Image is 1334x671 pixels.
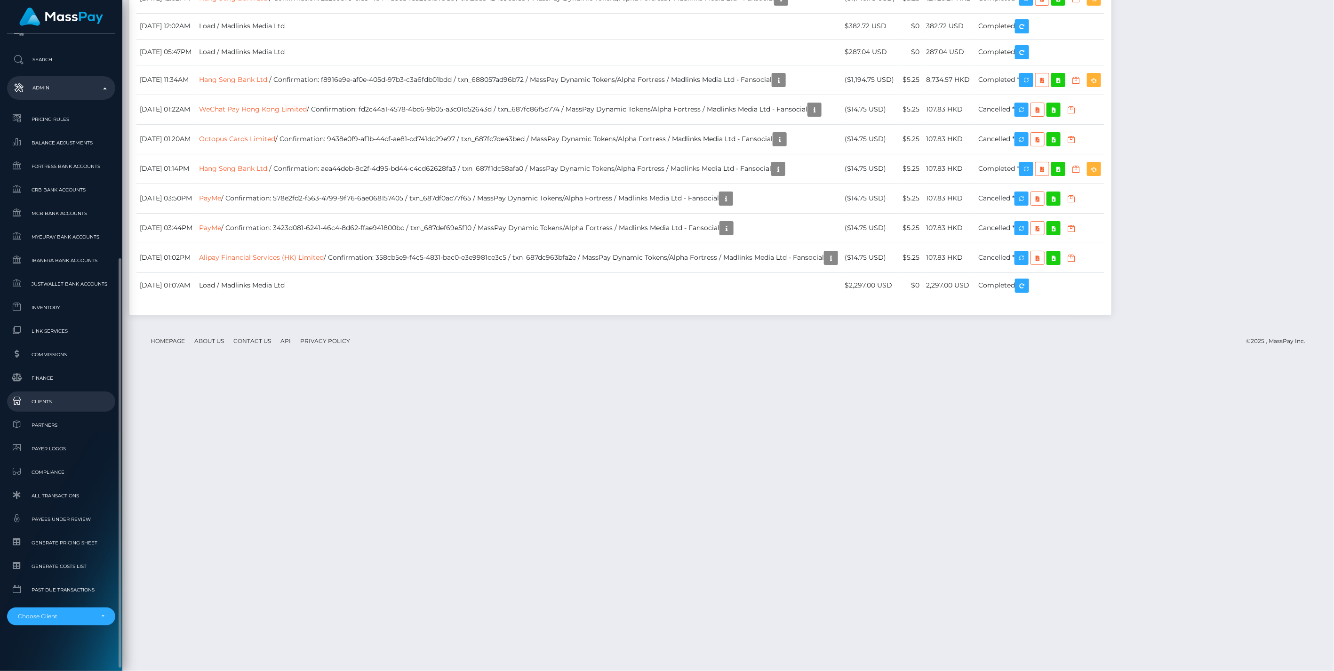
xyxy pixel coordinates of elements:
a: Past Due Transactions [7,580,115,600]
a: API [277,334,295,348]
td: 107.83 HKD [923,154,975,184]
td: ($14.75 USD) [841,154,899,184]
button: Choose Client [7,607,115,625]
td: 107.83 HKD [923,124,975,154]
a: Link Services [7,321,115,341]
a: PayMe [199,194,221,202]
span: Balance Adjustments [11,137,112,148]
a: Partners [7,415,115,435]
span: Fortress Bank Accounts [11,161,112,172]
td: Completed * [975,154,1104,184]
a: Admin [7,76,115,100]
td: Cancelled * [975,95,1104,124]
a: Compliance [7,462,115,482]
a: Inventory [7,297,115,318]
td: [DATE] 01:07AM [136,272,196,298]
a: Octopus Cards Limited [199,135,275,143]
td: 8,734.57 HKD [923,65,975,95]
p: Admin [11,81,112,95]
a: Hang Seng Bank Ltd. [199,75,269,84]
td: / Confirmation: 578e2fd2-f563-4799-9f76-6ae068157405 / txn_687df0ac77f65 / MassPay Dynamic Tokens... [196,184,841,213]
div: © 2025 , MassPay Inc. [1246,336,1313,346]
a: Balance Adjustments [7,133,115,153]
td: 287.04 USD [923,39,975,65]
td: ($14.75 USD) [841,243,899,272]
span: Payees under Review [11,514,112,525]
td: Load / Madlinks Media Ltd [196,13,841,39]
td: $5.25 [899,184,923,213]
a: Fortress Bank Accounts [7,156,115,176]
td: ($14.75 USD) [841,95,899,124]
span: Inventory [11,302,112,313]
td: / Confirmation: 358cb5e9-f4c5-4831-bac0-e3e9981ce3c5 / txn_687dc963bfa2e / MassPay Dynamic Tokens... [196,243,841,272]
td: 2,297.00 USD [923,272,975,298]
td: $0 [899,13,923,39]
td: 107.83 HKD [923,95,975,124]
a: Generate Costs List [7,556,115,576]
a: JustWallet Bank Accounts [7,274,115,294]
td: 107.83 HKD [923,243,975,272]
td: $5.25 [899,243,923,272]
div: Choose Client [18,613,94,620]
a: About Us [191,334,228,348]
span: Payer Logos [11,443,112,454]
td: $5.25 [899,154,923,184]
a: Clients [7,391,115,412]
td: [DATE] 05:47PM [136,39,196,65]
td: Completed [975,13,1104,39]
a: Commissions [7,344,115,365]
td: Completed [975,272,1104,298]
td: $0 [899,272,923,298]
td: Load / Madlinks Media Ltd [196,39,841,65]
td: ($1,194.75 USD) [841,65,899,95]
td: Load / Madlinks Media Ltd [196,272,841,298]
td: $5.25 [899,95,923,124]
span: Finance [11,373,112,383]
span: Compliance [11,467,112,478]
td: [DATE] 11:34AM [136,65,196,95]
a: Payer Logos [7,439,115,459]
a: CRB Bank Accounts [7,180,115,200]
span: MCB Bank Accounts [11,208,112,219]
a: MyEUPay Bank Accounts [7,227,115,247]
a: Payees under Review [7,509,115,529]
span: Generate Costs List [11,561,112,572]
td: / Confirmation: aea44deb-8c2f-4d95-bd44-c4cd62628fa3 / txn_687f1dc58afa0 / MassPay Dynamic Tokens... [196,154,841,184]
td: [DATE] 01:02PM [136,243,196,272]
td: $5.25 [899,213,923,243]
td: [DATE] 01:20AM [136,124,196,154]
td: $5.25 [899,124,923,154]
a: MCB Bank Accounts [7,203,115,224]
td: Cancelled * [975,243,1104,272]
td: / Confirmation: 9438e0f9-af1b-44cf-ae81-cd741dc29e97 / txn_687fc7de43bed / MassPay Dynamic Tokens... [196,124,841,154]
span: MyEUPay Bank Accounts [11,232,112,242]
a: Generate Pricing Sheet [7,533,115,553]
span: Generate Pricing Sheet [11,537,112,548]
td: Cancelled * [975,124,1104,154]
td: [DATE] 03:44PM [136,213,196,243]
img: MassPay Logo [19,8,103,26]
td: / Confirmation: 3423d081-6241-46c4-8d62-ffae941800bc / txn_687def69e5f10 / MassPay Dynamic Tokens... [196,213,841,243]
td: 382.72 USD [923,13,975,39]
span: Clients [11,396,112,407]
span: Pricing Rules [11,114,112,125]
td: [DATE] 03:50PM [136,184,196,213]
td: $287.04 USD [841,39,899,65]
td: Completed * [975,65,1104,95]
p: Search [11,53,112,67]
td: [DATE] 12:02AM [136,13,196,39]
a: Search [7,48,115,72]
a: Alipay Financial Services (HK) Limited [199,253,324,262]
a: Pricing Rules [7,109,115,129]
a: Contact Us [230,334,275,348]
span: Commissions [11,349,112,360]
a: Hang Seng Bank Ltd. [199,164,269,173]
td: / Confirmation: fd2c44a1-4578-4bc6-9b05-a3c01d52643d / txn_687fc86f5c774 / MassPay Dynamic Tokens... [196,95,841,124]
a: Finance [7,368,115,388]
span: All Transactions [11,490,112,501]
span: JustWallet Bank Accounts [11,279,112,289]
td: ($14.75 USD) [841,184,899,213]
a: Homepage [147,334,189,348]
td: 107.83 HKD [923,213,975,243]
a: All Transactions [7,486,115,506]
